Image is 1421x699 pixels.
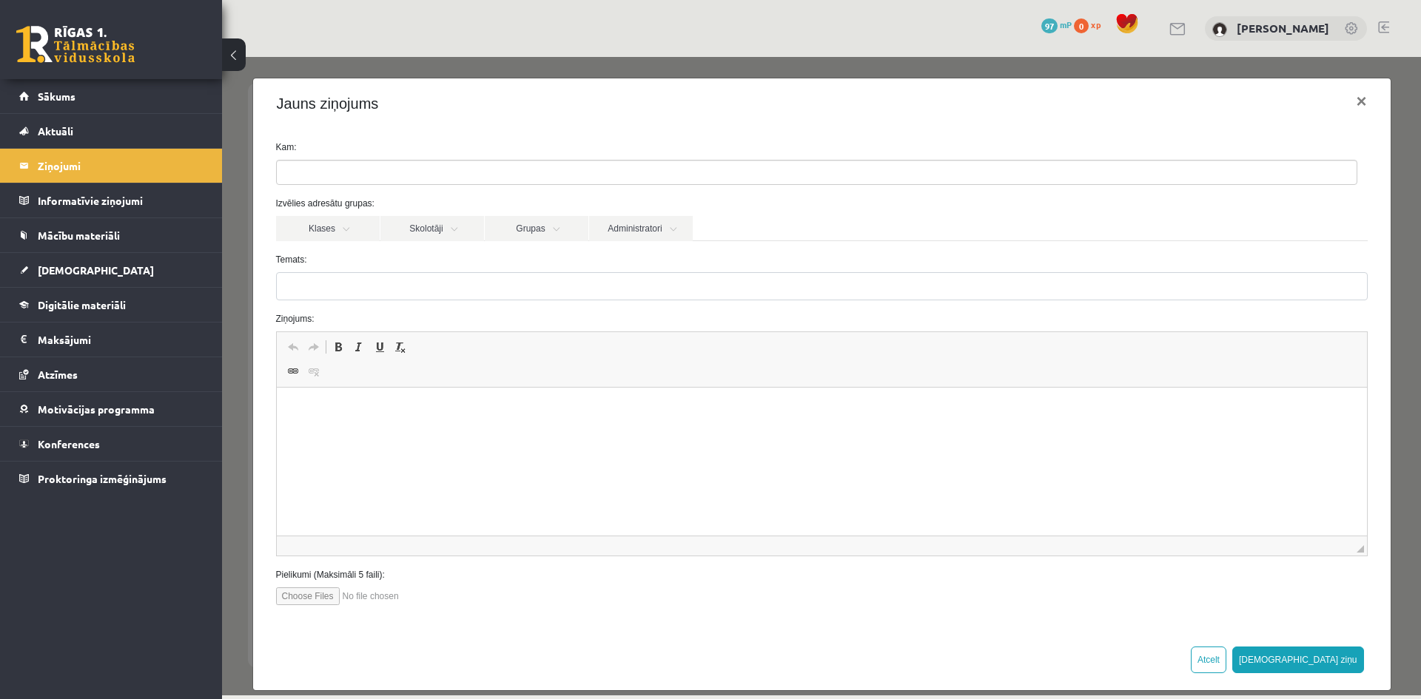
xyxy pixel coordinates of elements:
a: Вставить/Редактировать ссылку (Ctrl+K) [61,305,81,324]
button: × [1122,24,1156,65]
a: Konferences [19,427,204,461]
span: mP [1060,18,1072,30]
button: Atcelt [969,590,1004,616]
a: Administratori [367,159,471,184]
a: 0 xp [1074,18,1108,30]
legend: Ziņojumi [38,149,204,183]
a: Informatīvie ziņojumi [19,183,204,217]
a: Полужирный (Ctrl+B) [106,280,127,300]
span: Sākums [38,90,75,103]
span: 0 [1074,18,1089,33]
a: 97 mP [1041,18,1072,30]
a: Убрать форматирование [168,280,189,300]
a: [PERSON_NAME] [1237,21,1329,36]
a: Убрать ссылку [81,305,102,324]
a: Отменить (Ctrl+Z) [61,280,81,300]
a: Курсив (Ctrl+I) [127,280,147,300]
span: Atzīmes [38,368,78,381]
span: Digitālie materiāli [38,298,126,311]
a: Skolotāji [158,159,262,184]
a: Повторить (Ctrl+Y) [81,280,102,300]
legend: Informatīvie ziņojumi [38,183,204,217]
span: Proktoringa izmēģinājums [38,472,167,485]
span: [DEMOGRAPHIC_DATA] [38,263,154,277]
a: Подчеркнутый (Ctrl+U) [147,280,168,300]
a: Proktoringa izmēģinājums [19,462,204,496]
a: Maksājumi [19,323,204,357]
span: xp [1091,18,1101,30]
span: Перетащите для изменения размера [1135,488,1142,496]
a: Rīgas 1. Tālmācības vidusskola [16,26,135,63]
legend: Maksājumi [38,323,204,357]
label: Kam: [43,84,1157,97]
button: [DEMOGRAPHIC_DATA] ziņu [1010,590,1142,616]
label: Pielikumi (Maksimāli 5 faili): [43,511,1157,524]
a: Grupas [263,159,366,184]
span: Motivācijas programma [38,402,155,416]
label: Ziņojums: [43,255,1157,269]
span: Mācību materiāli [38,229,120,242]
a: Mācību materiāli [19,218,204,252]
span: Aktuāli [38,124,73,138]
label: Temats: [43,196,1157,209]
span: 97 [1041,18,1058,33]
span: Konferences [38,437,100,450]
a: Klases [54,159,158,184]
a: [DEMOGRAPHIC_DATA] [19,253,204,287]
a: Aktuāli [19,114,204,148]
a: Atzīmes [19,357,204,391]
h4: Jauns ziņojums [55,36,157,58]
a: Sākums [19,79,204,113]
a: Digitālie materiāli [19,288,204,322]
label: Izvēlies adresātu grupas: [43,140,1157,153]
img: Margarita Borsa [1212,22,1227,37]
a: Ziņojumi [19,149,204,183]
a: Motivācijas programma [19,392,204,426]
iframe: Визуальный текстовый редактор, wiswyg-editor-47363864881560-1756891632-741 [55,331,1145,479]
